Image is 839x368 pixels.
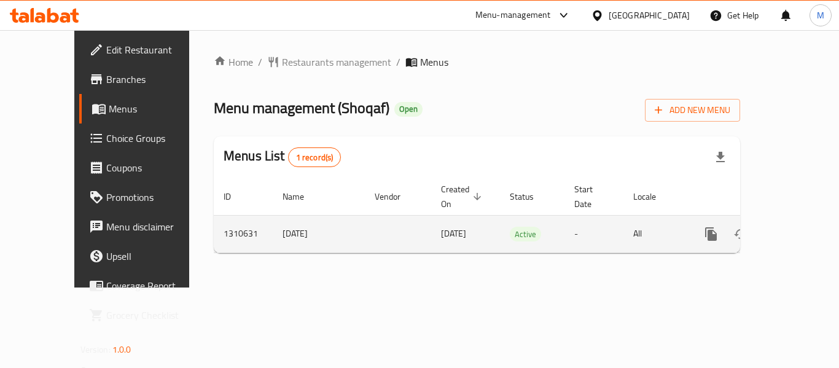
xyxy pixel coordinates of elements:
[623,215,687,253] td: All
[79,123,214,153] a: Choice Groups
[420,55,448,69] span: Menus
[396,55,400,69] li: /
[106,190,205,205] span: Promotions
[79,212,214,241] a: Menu disclaimer
[564,215,623,253] td: -
[375,189,416,204] span: Vendor
[475,8,551,23] div: Menu-management
[106,72,205,87] span: Branches
[655,103,730,118] span: Add New Menu
[214,94,389,122] span: Menu management ( Shoqaf )
[106,131,205,146] span: Choice Groups
[283,189,320,204] span: Name
[106,249,205,264] span: Upsell
[706,143,735,172] div: Export file
[106,42,205,57] span: Edit Restaurant
[79,182,214,212] a: Promotions
[79,35,214,65] a: Edit Restaurant
[441,182,485,211] span: Created On
[441,225,466,241] span: [DATE]
[726,219,755,249] button: Change Status
[224,189,247,204] span: ID
[288,147,341,167] div: Total records count
[510,227,541,241] span: Active
[79,65,214,94] a: Branches
[79,241,214,271] a: Upsell
[79,94,214,123] a: Menus
[394,104,423,114] span: Open
[697,219,726,249] button: more
[609,9,690,22] div: [GEOGRAPHIC_DATA]
[112,342,131,358] span: 1.0.0
[79,271,214,300] a: Coverage Report
[214,55,253,69] a: Home
[106,160,205,175] span: Coupons
[109,101,205,116] span: Menus
[273,215,365,253] td: [DATE]
[214,178,824,253] table: enhanced table
[394,102,423,117] div: Open
[574,182,609,211] span: Start Date
[267,55,391,69] a: Restaurants management
[510,189,550,204] span: Status
[817,9,824,22] span: M
[289,152,341,163] span: 1 record(s)
[214,55,740,69] nav: breadcrumb
[645,99,740,122] button: Add New Menu
[633,189,672,204] span: Locale
[79,153,214,182] a: Coupons
[258,55,262,69] li: /
[214,215,273,253] td: 1310631
[282,55,391,69] span: Restaurants management
[106,219,205,234] span: Menu disclaimer
[224,147,341,167] h2: Menus List
[80,342,111,358] span: Version:
[79,300,214,330] a: Grocery Checklist
[687,178,824,216] th: Actions
[106,308,205,323] span: Grocery Checklist
[106,278,205,293] span: Coverage Report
